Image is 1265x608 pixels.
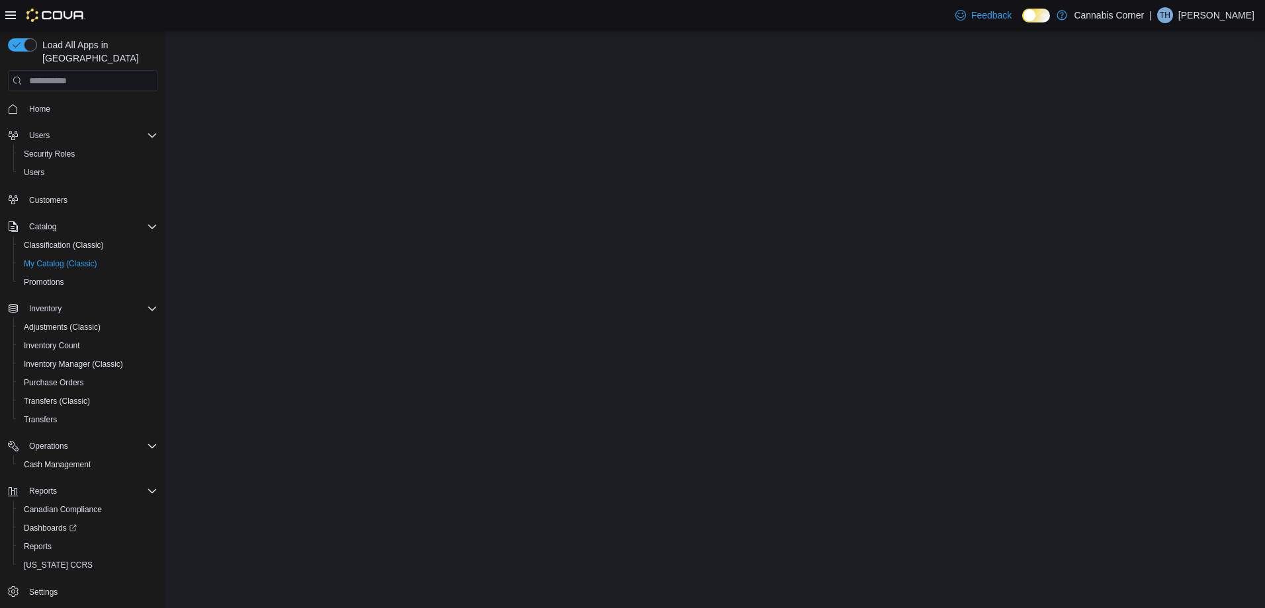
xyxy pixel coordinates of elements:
[19,375,89,391] a: Purchase Orders
[13,455,163,474] button: Cash Management
[13,163,163,182] button: Users
[24,322,101,332] span: Adjustments (Classic)
[19,502,107,517] a: Canadian Compliance
[24,584,157,600] span: Settings
[3,437,163,455] button: Operations
[13,519,163,537] a: Dashboards
[13,556,163,574] button: [US_STATE] CCRS
[24,359,123,369] span: Inventory Manager (Classic)
[29,195,67,206] span: Customers
[24,541,52,552] span: Reports
[971,9,1012,22] span: Feedback
[24,584,63,600] a: Settings
[3,217,163,236] button: Catalog
[13,410,163,429] button: Transfers
[24,167,44,178] span: Users
[19,338,85,354] a: Inventory Count
[13,537,163,556] button: Reports
[19,412,62,428] a: Transfers
[19,375,157,391] span: Purchase Orders
[29,104,50,114] span: Home
[24,377,84,388] span: Purchase Orders
[19,319,157,335] span: Adjustments (Classic)
[24,438,157,454] span: Operations
[29,486,57,496] span: Reports
[19,274,157,290] span: Promotions
[19,502,157,517] span: Canadian Compliance
[1149,7,1152,23] p: |
[19,457,157,473] span: Cash Management
[1178,7,1254,23] p: [PERSON_NAME]
[19,520,157,536] span: Dashboards
[13,273,163,291] button: Promotions
[13,355,163,373] button: Inventory Manager (Classic)
[24,240,104,250] span: Classification (Classic)
[26,9,85,22] img: Cova
[19,256,103,272] a: My Catalog (Classic)
[29,221,56,232] span: Catalog
[19,557,98,573] a: [US_STATE] CCRS
[24,483,62,499] button: Reports
[13,336,163,355] button: Inventory Count
[1157,7,1173,23] div: Tania Hines
[3,299,163,318] button: Inventory
[19,165,157,180] span: Users
[24,459,91,470] span: Cash Management
[19,237,109,253] a: Classification (Classic)
[24,100,157,117] span: Home
[29,441,68,451] span: Operations
[19,520,82,536] a: Dashboards
[19,412,157,428] span: Transfers
[19,393,95,409] a: Transfers (Classic)
[1022,9,1050,22] input: Dark Mode
[13,392,163,410] button: Transfers (Classic)
[24,219,62,235] button: Catalog
[3,482,163,500] button: Reports
[3,99,163,118] button: Home
[24,438,73,454] button: Operations
[19,256,157,272] span: My Catalog (Classic)
[29,303,62,314] span: Inventory
[24,483,157,499] span: Reports
[19,557,157,573] span: Washington CCRS
[19,319,106,335] a: Adjustments (Classic)
[13,500,163,519] button: Canadian Compliance
[13,236,163,254] button: Classification (Classic)
[1022,22,1023,23] span: Dark Mode
[29,587,58,597] span: Settings
[19,539,157,554] span: Reports
[1160,7,1170,23] span: TH
[24,560,93,570] span: [US_STATE] CCRS
[1074,7,1144,23] p: Cannabis Corner
[24,301,157,317] span: Inventory
[24,191,157,208] span: Customers
[24,504,102,515] span: Canadian Compliance
[24,128,55,143] button: Users
[24,101,56,117] a: Home
[3,126,163,145] button: Users
[13,373,163,392] button: Purchase Orders
[950,2,1017,28] a: Feedback
[19,457,96,473] a: Cash Management
[24,340,80,351] span: Inventory Count
[24,258,97,269] span: My Catalog (Classic)
[24,396,90,406] span: Transfers (Classic)
[24,301,67,317] button: Inventory
[24,128,157,143] span: Users
[24,277,64,287] span: Promotions
[19,146,157,162] span: Security Roles
[24,523,77,533] span: Dashboards
[19,146,80,162] a: Security Roles
[24,192,73,208] a: Customers
[3,582,163,601] button: Settings
[24,414,57,425] span: Transfers
[37,38,157,65] span: Load All Apps in [GEOGRAPHIC_DATA]
[19,165,50,180] a: Users
[19,274,69,290] a: Promotions
[13,254,163,273] button: My Catalog (Classic)
[24,149,75,159] span: Security Roles
[29,130,50,141] span: Users
[13,145,163,163] button: Security Roles
[19,237,157,253] span: Classification (Classic)
[19,356,157,372] span: Inventory Manager (Classic)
